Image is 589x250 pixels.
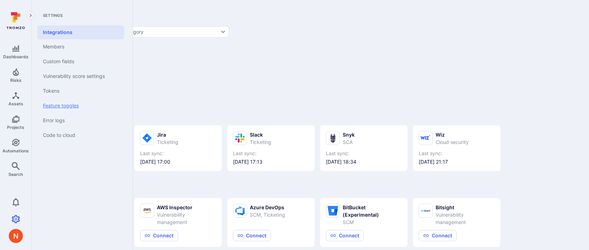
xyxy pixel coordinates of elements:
[250,131,271,138] div: Slack
[37,25,124,39] a: Integrations
[119,26,229,38] button: Category
[140,150,216,157] span: Last sync:
[37,54,124,69] a: Custom fields
[140,131,216,165] a: JiraTicketingLast sync:[DATE] 17:00
[326,230,364,241] button: Connect
[250,211,285,218] div: SCM, Ticketing
[37,128,124,143] a: Code to cloud
[436,211,495,226] div: Vulnerability management
[9,229,23,243] img: ACg8ocIprwjrgDQnDsNSk9Ghn5p5-B8DpAKWoJ5Gi9syOE4K59tr4Q=s96-c
[9,229,23,243] div: Neeren Patki
[3,54,28,59] span: Dashboards
[419,230,457,241] button: Connect
[37,98,124,113] a: Feature toggles
[326,158,402,165] span: [DATE] 18:34
[436,131,469,138] div: Wiz
[7,125,24,130] span: Projects
[140,230,178,241] button: Connect
[250,138,271,146] div: Ticketing
[419,158,495,165] span: [DATE] 21:17
[233,150,309,157] span: Last sync:
[157,138,178,146] div: Ticketing
[10,78,21,83] span: Risks
[343,218,402,226] div: SCM
[26,11,35,20] button: Expand navigation menu
[343,204,402,218] div: BitBucket (Experimental)
[436,138,469,146] div: Cloud security
[233,230,271,241] button: Connect
[419,131,495,165] a: WizCloud securityLast sync:[DATE] 21:17
[37,13,124,18] span: Settings
[326,150,402,157] span: Last sync:
[157,211,216,226] div: Vulnerability management
[157,204,216,211] div: AWS Inspector
[343,138,355,146] div: SCA
[326,131,402,165] a: SnykSCALast sync:[DATE] 18:34
[250,204,285,211] div: Azure DevOps
[343,131,355,138] div: Snyk
[37,69,124,84] a: Vulnerability score settings
[2,148,29,153] span: Automations
[419,150,495,157] span: Last sync:
[37,84,124,98] a: Tokens
[140,158,216,165] span: [DATE] 17:00
[8,101,23,106] span: Assets
[28,13,33,19] i: Expand navigation menu
[233,131,309,165] a: SlackTicketingLast sync:[DATE] 17:13
[233,158,309,165] span: [DATE] 17:13
[436,204,495,211] div: Bitsight
[37,39,124,54] a: Members
[8,172,23,177] span: Search
[157,131,178,138] div: Jira
[37,113,124,128] a: Error logs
